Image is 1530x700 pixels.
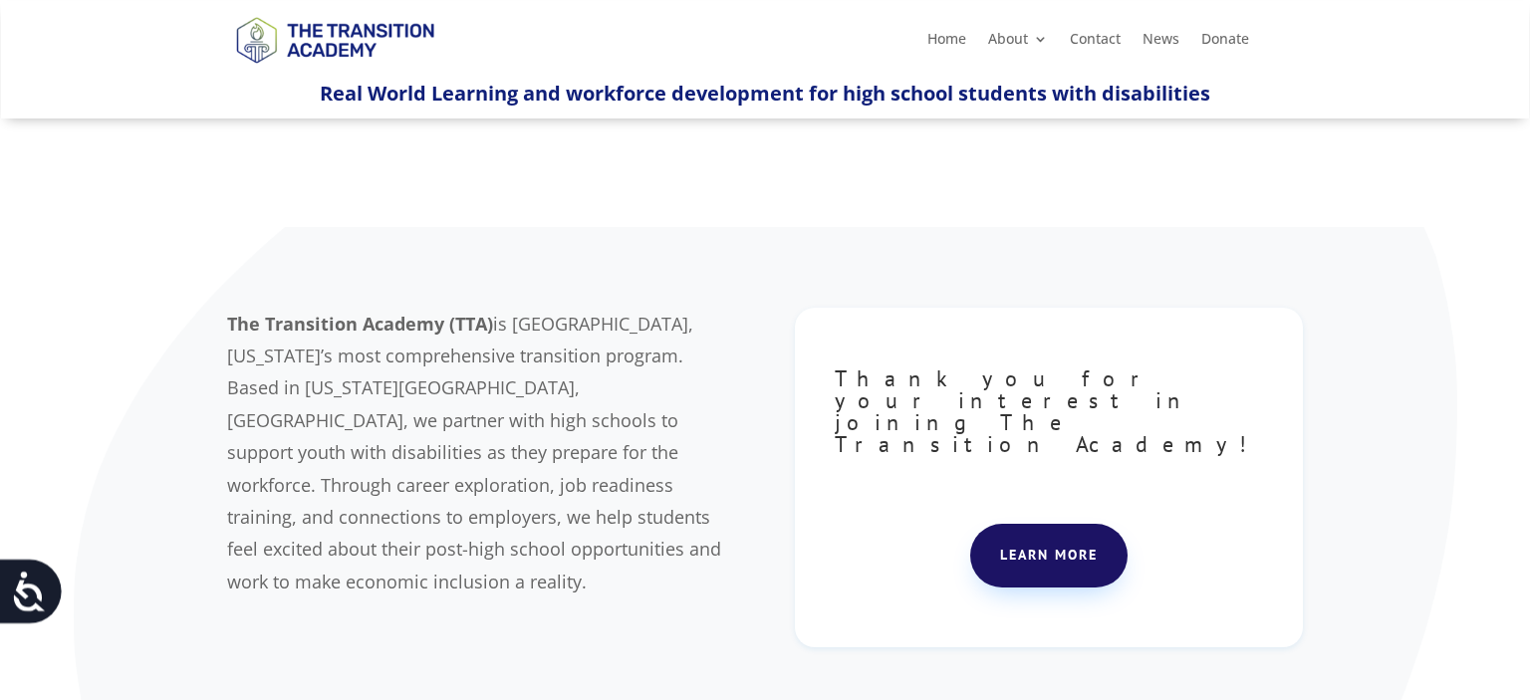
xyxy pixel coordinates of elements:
[1143,32,1179,54] a: News
[1201,32,1249,54] a: Donate
[227,60,442,79] a: Logo-Noticias
[227,312,721,593] span: is [GEOGRAPHIC_DATA], [US_STATE]’s most comprehensive transition program. Based in [US_STATE][GEO...
[970,524,1128,587] a: Learn more
[227,4,442,75] img: TTA Brand_TTA Primary Logo_Horizontal_Light BG
[988,32,1048,54] a: About
[1070,32,1121,54] a: Contact
[927,32,966,54] a: Home
[320,80,1210,107] span: Real World Learning and workforce development for high school students with disabilities
[835,364,1261,458] span: Thank you for your interest in joining The Transition Academy!
[227,312,493,336] b: The Transition Academy (TTA)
